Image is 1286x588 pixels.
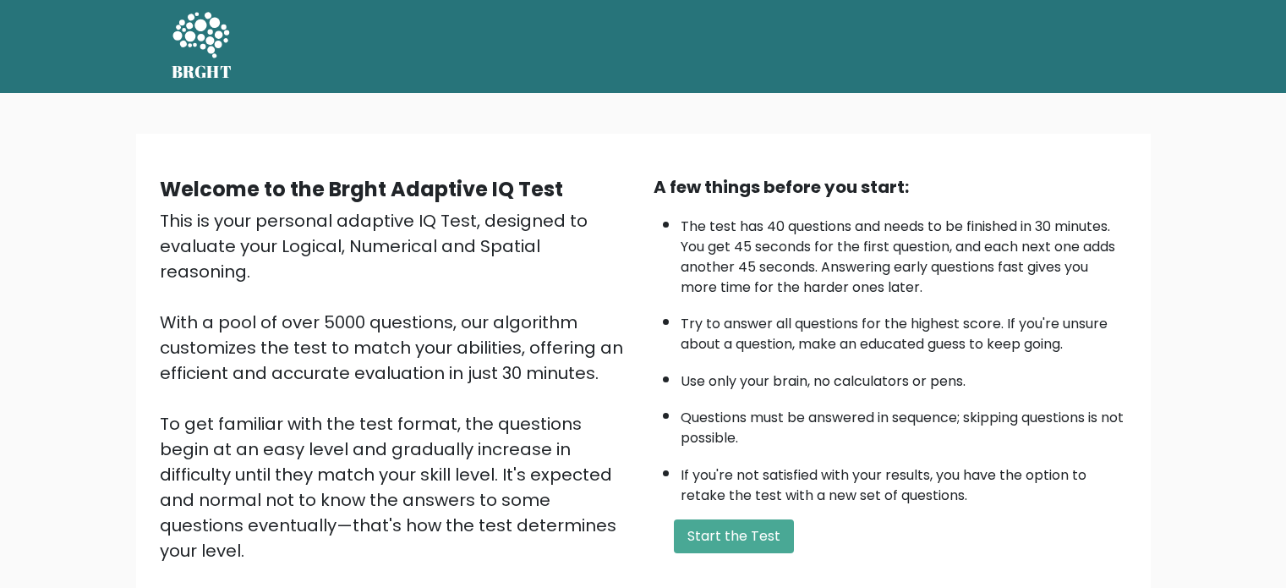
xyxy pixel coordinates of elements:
li: Questions must be answered in sequence; skipping questions is not possible. [681,399,1127,448]
li: Try to answer all questions for the highest score. If you're unsure about a question, make an edu... [681,305,1127,354]
button: Start the Test [674,519,794,553]
li: Use only your brain, no calculators or pens. [681,363,1127,392]
a: BRGHT [172,7,233,86]
b: Welcome to the Brght Adaptive IQ Test [160,175,563,203]
li: The test has 40 questions and needs to be finished in 30 minutes. You get 45 seconds for the firs... [681,208,1127,298]
li: If you're not satisfied with your results, you have the option to retake the test with a new set ... [681,457,1127,506]
h5: BRGHT [172,62,233,82]
div: A few things before you start: [654,174,1127,200]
